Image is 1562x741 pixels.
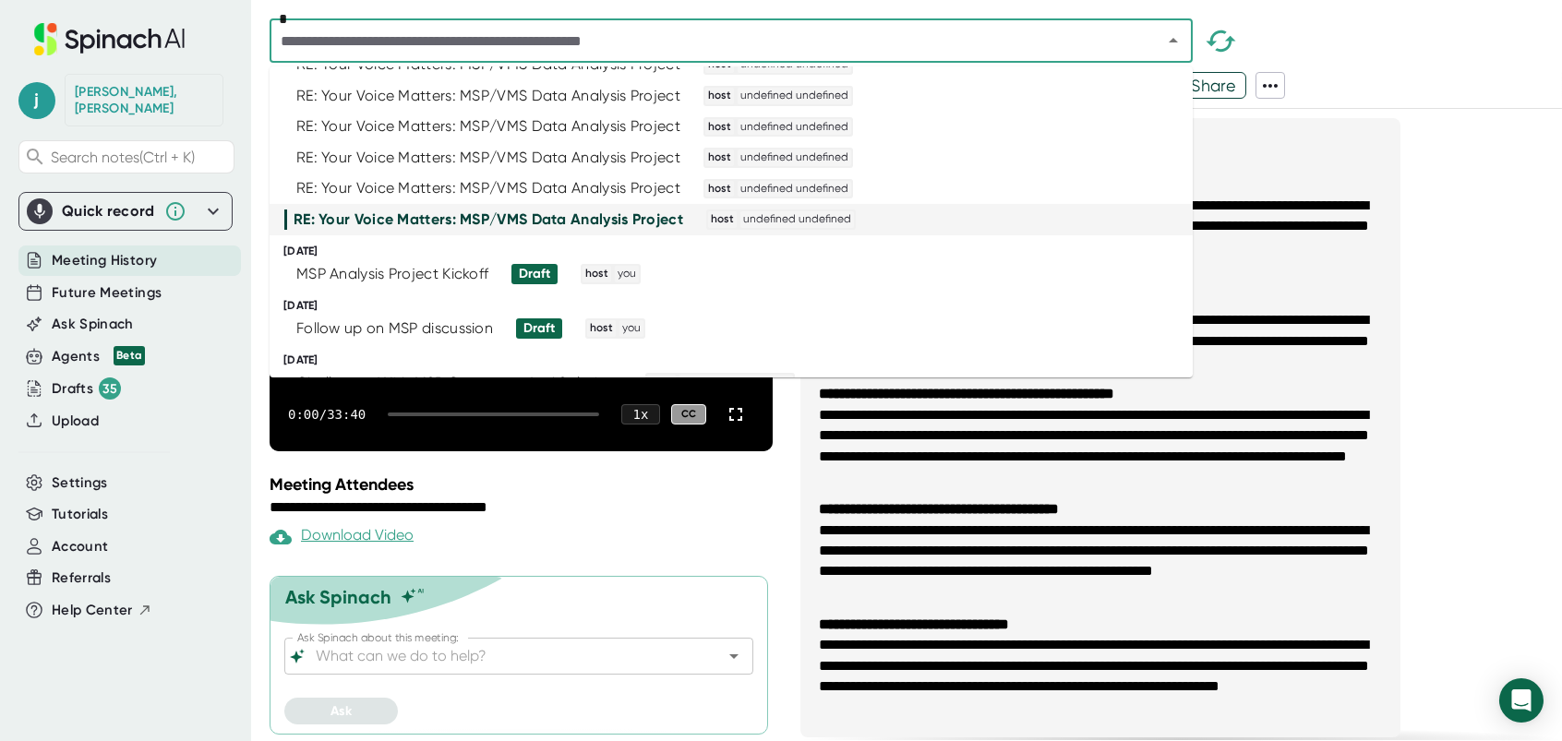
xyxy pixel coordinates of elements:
span: host [705,119,734,136]
div: Meeting Attendees [270,474,777,495]
div: RE: Your Voice Matters: MSP/VMS Data Analysis Project [296,149,680,167]
div: Quick record [27,193,224,230]
button: Upload [52,411,99,432]
div: [DATE] [283,299,1193,313]
span: host [647,375,676,391]
div: 1 x [621,404,660,424]
span: undefined undefined [738,88,851,104]
div: Beta [114,346,145,365]
span: you [615,266,639,282]
span: Ask [330,703,352,719]
span: j [18,82,55,119]
span: host [708,211,737,228]
span: host [705,149,734,166]
div: RE: Your Voice Matters: MSP/VMS Data Analysis Project [296,87,680,105]
span: undefined undefined [738,181,851,197]
span: host [705,88,734,104]
div: Quick record [62,202,155,221]
div: Draft [519,266,550,282]
button: Referrals [52,568,111,589]
div: 35 [99,377,121,400]
span: undefined undefined [679,375,793,391]
div: Agents [52,346,145,367]
div: Draft [523,320,555,337]
div: 0:00 / 33:40 [288,407,366,422]
span: Help Center [52,600,133,621]
div: [DATE] [283,245,1193,258]
button: Agents Beta [52,346,145,367]
div: Ask Spinach [285,586,391,608]
span: undefined undefined [738,149,851,166]
div: CC [671,404,706,425]
button: Ask [284,698,398,724]
div: Follow up on MSP discussion [296,319,493,338]
div: MSP Analysis Project Kickoff [296,265,488,283]
button: Open [721,643,747,669]
span: undefined undefined [740,211,854,228]
div: RE: Your Voice Matters: MSP/VMS Data Analysis Project [296,117,680,136]
div: Flores, Juan [75,84,213,116]
button: Ask Spinach [52,314,134,335]
div: RE: Your Voice Matters: MSP/VMS Data Analysis Project [294,210,683,229]
button: Close [1160,28,1186,54]
button: Share [1181,72,1246,99]
button: Settings [52,472,108,494]
div: Download Video [270,526,414,548]
input: What can we do to help? [312,643,693,669]
div: Challenges With MSP Customers And Solutions [296,374,622,392]
button: Help Center [52,600,152,621]
div: RE: Your Voice Matters: MSP/VMS Data Analysis Project [296,179,680,197]
button: Meeting History [52,250,157,271]
span: undefined undefined [738,119,851,136]
span: host [583,266,611,282]
button: Future Meetings [52,282,162,304]
span: Share [1182,69,1245,102]
span: Search notes (Ctrl + K) [51,149,195,166]
button: Tutorials [52,504,108,525]
div: Open Intercom Messenger [1499,678,1544,723]
span: host [587,320,616,337]
span: you [619,320,643,337]
span: host [705,181,734,197]
div: Drafts [52,377,121,400]
button: Drafts 35 [52,377,121,400]
button: Account [52,536,108,557]
div: [DATE] [283,353,1193,367]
